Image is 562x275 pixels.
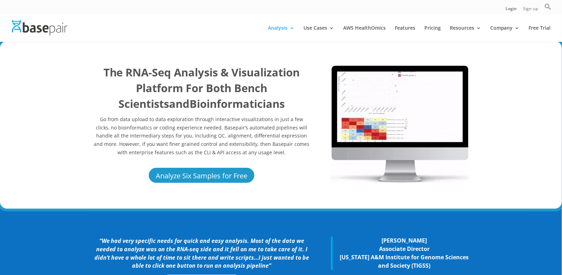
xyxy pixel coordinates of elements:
b: and [169,96,190,111]
a: Analysis [268,25,294,42]
p: Go from data upload to data exploration through interactive visualizations in just a few clicks, ... [93,115,310,157]
strong: Associate Director [379,245,430,253]
strong: [PERSON_NAME] [382,237,427,244]
a: Pricing [424,25,441,42]
b: Bioinformaticians [190,96,285,111]
svg: Search [545,3,552,10]
a: Resources [450,25,481,42]
a: Features [395,25,415,42]
a: AWS HealthOmics [343,25,386,42]
img: Basepair [12,20,67,35]
a: Free Trial [529,25,551,42]
b: The RNA-Seq Analysis & Visualization Platform For Both Bench Scientists [103,65,300,111]
a: Use Cases [303,25,334,42]
a: Analyze Six Samples for Free [148,167,255,184]
a: Sign up [523,7,538,14]
a: Search Icon Link [545,3,552,14]
i: “We had very specific needs for quick and easy analysis. Most of the data we needed to analyze wa... [94,237,309,269]
a: Company [490,25,520,42]
a: Login [506,7,517,14]
img: RNA Seq 2022 [331,65,469,183]
strong: [US_STATE] A&M Institute for Genome Sciences and Society (TIGSS) [340,253,469,269]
